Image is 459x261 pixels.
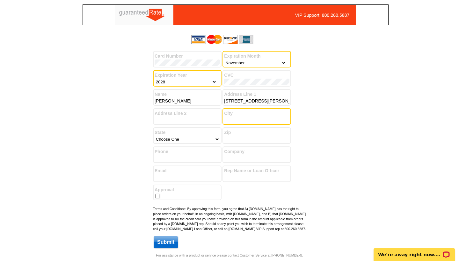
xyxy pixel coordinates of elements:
iframe: LiveChat chat widget [369,241,459,261]
label: City [224,110,289,117]
label: Approval [155,187,220,193]
small: Terms and Conditions: By approving this form, you agree that A) [DOMAIN_NAME] has the right to pl... [153,207,306,231]
label: Name [155,91,220,98]
label: Phone [155,148,220,155]
label: Company [224,148,289,155]
label: Address Line 2 [155,110,220,117]
label: Zip [224,129,289,136]
img: acceptedCards.gif [191,35,253,44]
label: Card Number [155,53,220,60]
label: Expiration Year [155,72,220,79]
label: Expiration Month [224,53,289,60]
label: Rep Name or Loan Officer [224,167,289,174]
label: Address Line 1 [224,91,289,98]
input: Submit [154,236,178,248]
label: Email [155,167,220,174]
label: CVC [224,72,289,79]
label: State [155,129,220,136]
